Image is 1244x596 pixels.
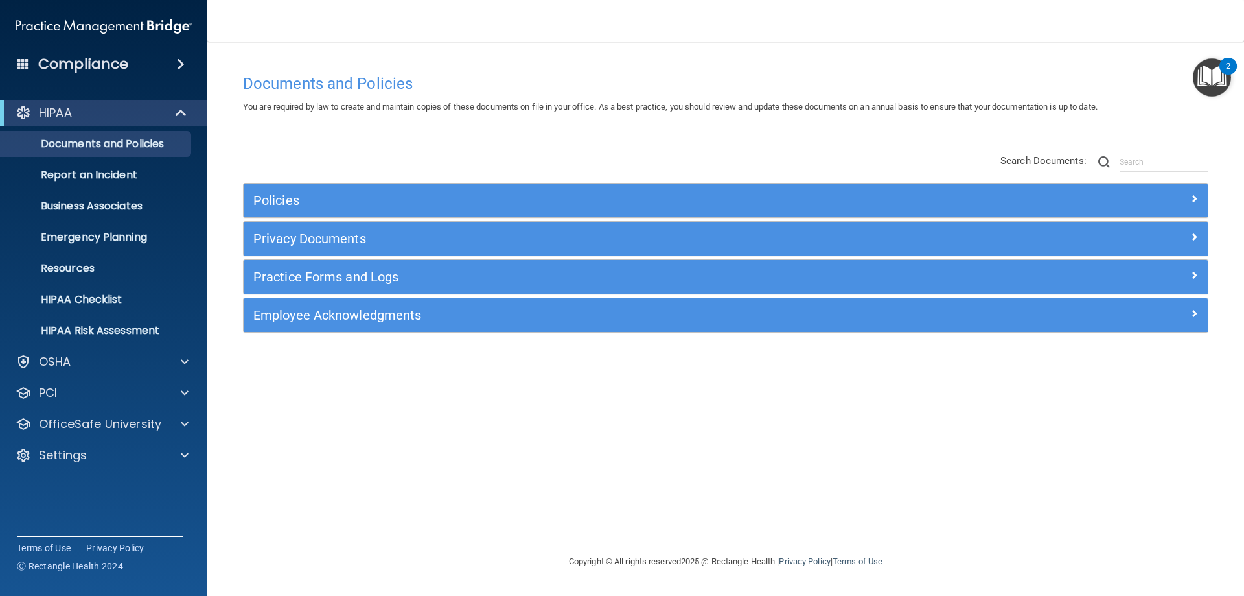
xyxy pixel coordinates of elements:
a: Policies [253,190,1198,211]
p: HIPAA Checklist [8,293,185,306]
a: Privacy Policy [86,542,144,554]
p: HIPAA Risk Assessment [8,324,185,337]
a: OfficeSafe University [16,416,189,432]
p: Documents and Policies [8,137,185,150]
a: Practice Forms and Logs [253,267,1198,287]
p: Resources [8,262,185,275]
div: Copyright © All rights reserved 2025 @ Rectangle Health | | [489,541,962,582]
input: Search [1120,152,1208,172]
button: Open Resource Center, 2 new notifications [1193,58,1231,97]
img: ic-search.3b580494.png [1098,156,1110,168]
a: HIPAA [16,105,188,121]
p: PCI [39,385,57,401]
h4: Documents and Policies [243,75,1208,92]
p: Emergency Planning [8,231,185,244]
a: OSHA [16,354,189,370]
h4: Compliance [38,55,128,73]
p: OSHA [39,354,71,370]
h5: Employee Acknowledgments [253,308,957,322]
h5: Privacy Documents [253,232,957,246]
h5: Practice Forms and Logs [253,270,957,284]
p: Report an Incident [8,169,185,182]
span: Search Documents: [1000,155,1087,167]
span: You are required by law to create and maintain copies of these documents on file in your office. ... [243,102,1098,112]
a: Employee Acknowledgments [253,305,1198,326]
h5: Policies [253,193,957,208]
img: PMB logo [16,14,192,40]
a: Settings [16,447,189,463]
span: Ⓒ Rectangle Health 2024 [17,560,123,573]
a: Terms of Use [833,556,882,566]
a: PCI [16,385,189,401]
iframe: Drift Widget Chat Controller [1020,504,1228,556]
p: HIPAA [39,105,72,121]
a: Privacy Documents [253,228,1198,249]
div: 2 [1226,66,1230,83]
a: Privacy Policy [779,556,830,566]
p: OfficeSafe University [39,416,161,432]
a: Terms of Use [17,542,71,554]
p: Settings [39,447,87,463]
p: Business Associates [8,200,185,213]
